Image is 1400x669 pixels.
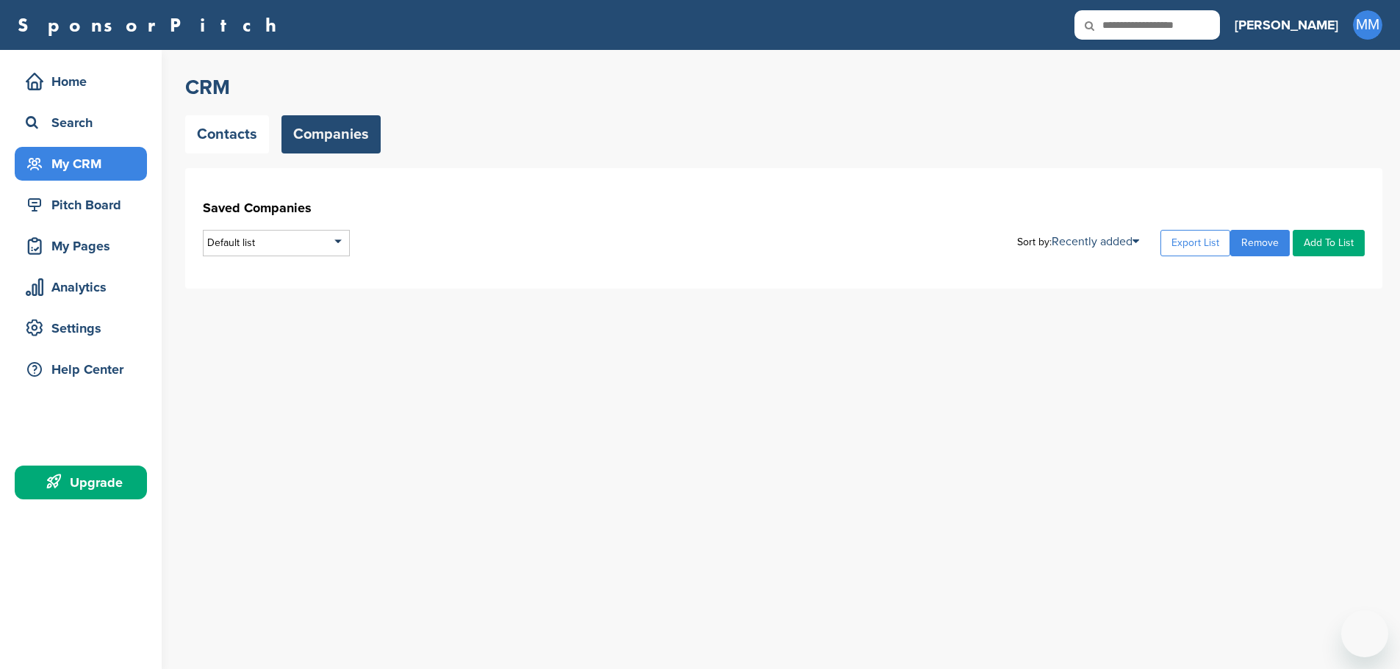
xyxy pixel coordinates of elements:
[203,195,1365,221] h1: Saved Companies
[22,68,147,95] div: Home
[15,270,147,304] a: Analytics
[22,151,147,177] div: My CRM
[281,115,381,153] a: Companies
[1235,9,1338,41] a: [PERSON_NAME]
[1353,10,1382,40] span: MM
[15,311,147,345] a: Settings
[22,192,147,218] div: Pitch Board
[18,15,286,35] a: SponsorPitch
[15,147,147,181] a: My CRM
[185,115,269,153] a: Contacts
[1341,610,1388,657] iframe: Button to launch messaging window
[1230,230,1290,256] a: Remove
[15,229,147,263] a: My Pages
[15,352,147,386] a: Help Center
[1235,15,1338,35] h3: [PERSON_NAME]
[15,106,147,140] a: Search
[22,109,147,136] div: Search
[22,469,147,496] div: Upgrade
[22,315,147,341] div: Settings
[185,74,1382,101] h2: CRM
[22,233,147,259] div: My Pages
[15,65,147,98] a: Home
[1017,236,1139,247] div: Sort by:
[22,274,147,300] div: Analytics
[1293,230,1365,256] a: Add To List
[15,466,147,499] a: Upgrade
[22,356,147,383] div: Help Center
[15,188,147,222] a: Pitch Board
[1160,230,1230,256] a: Export List
[203,230,350,256] div: Default list
[1052,234,1139,249] a: Recently added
